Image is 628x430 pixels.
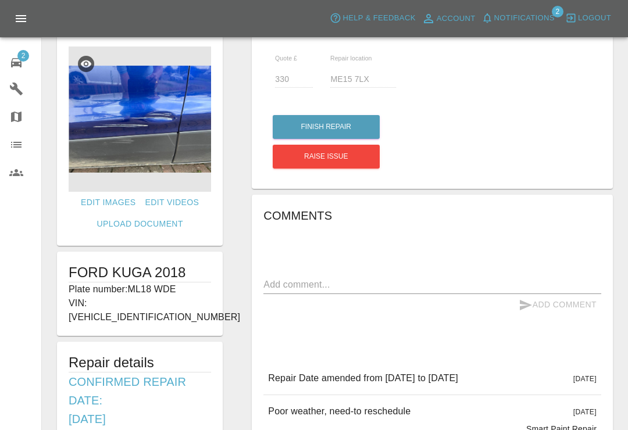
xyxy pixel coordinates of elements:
[419,9,479,28] a: Account
[263,206,601,225] h6: Comments
[552,6,563,17] span: 2
[268,404,411,418] p: Poor weather, need-to reschedule
[562,9,614,27] button: Logout
[275,55,297,62] span: Quote £
[578,12,611,25] span: Logout
[69,282,211,296] p: Plate number: ML18 WDE
[273,145,380,169] button: Raise issue
[76,192,140,213] a: Edit Images
[69,353,211,372] h5: Repair details
[7,5,35,33] button: Open drawer
[17,50,29,62] span: 2
[573,408,597,416] span: [DATE]
[327,9,418,27] button: Help & Feedback
[573,375,597,383] span: [DATE]
[330,55,372,62] span: Repair location
[69,372,211,428] h6: Confirmed Repair Date: [DATE]
[92,213,187,235] a: Upload Document
[69,296,211,324] p: VIN: [VEHICLE_IDENTIFICATION_NUMBER]
[479,9,558,27] button: Notifications
[69,263,211,282] h1: FORD KUGA 2018
[268,371,458,385] p: Repair Date amended from [DATE] to [DATE]
[437,12,476,26] span: Account
[140,192,204,213] a: Edit Videos
[273,115,380,139] button: Finish Repair
[69,46,211,192] img: 1bf51983-ebb4-4d95-beea-1653722a804d
[494,12,555,25] span: Notifications
[342,12,415,25] span: Help & Feedback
